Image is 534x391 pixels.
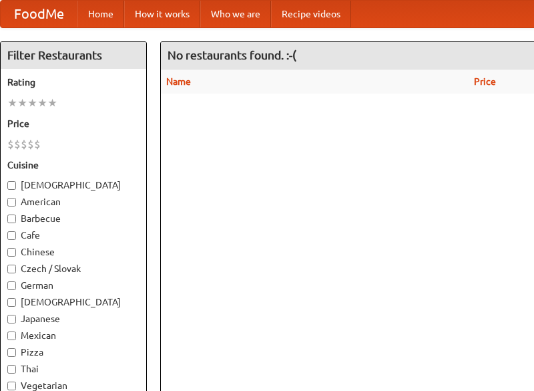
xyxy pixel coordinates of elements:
input: [DEMOGRAPHIC_DATA] [7,298,16,307]
input: Chinese [7,248,16,257]
a: Price [474,76,496,87]
label: Barbecue [7,212,140,225]
li: ★ [37,96,47,110]
h5: Cuisine [7,158,140,172]
label: German [7,279,140,292]
a: Who we are [200,1,271,27]
input: American [7,198,16,207]
ng-pluralize: No restaurants found. :-( [168,49,296,61]
label: Mexican [7,329,140,342]
li: $ [21,137,27,152]
label: Pizza [7,346,140,359]
a: FoodMe [1,1,77,27]
li: $ [7,137,14,152]
input: Thai [7,365,16,374]
a: Name [166,76,191,87]
a: How it works [124,1,200,27]
a: Recipe videos [271,1,351,27]
label: Cafe [7,229,140,242]
a: Home [77,1,124,27]
li: ★ [47,96,57,110]
input: Barbecue [7,215,16,223]
input: [DEMOGRAPHIC_DATA] [7,181,16,190]
input: Czech / Slovak [7,265,16,273]
input: Cafe [7,231,16,240]
input: Japanese [7,315,16,323]
input: Mexican [7,332,16,340]
h4: Filter Restaurants [1,42,146,69]
li: $ [34,137,41,152]
li: $ [14,137,21,152]
h5: Price [7,117,140,130]
input: Pizza [7,348,16,357]
label: American [7,195,140,209]
input: Vegetarian [7,382,16,390]
li: ★ [27,96,37,110]
label: [DEMOGRAPHIC_DATA] [7,295,140,309]
h5: Rating [7,76,140,89]
li: ★ [7,96,17,110]
li: $ [27,137,34,152]
label: Japanese [7,312,140,325]
li: ★ [17,96,27,110]
label: Czech / Slovak [7,262,140,275]
label: [DEMOGRAPHIC_DATA] [7,178,140,192]
label: Chinese [7,245,140,259]
label: Thai [7,362,140,376]
input: German [7,281,16,290]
